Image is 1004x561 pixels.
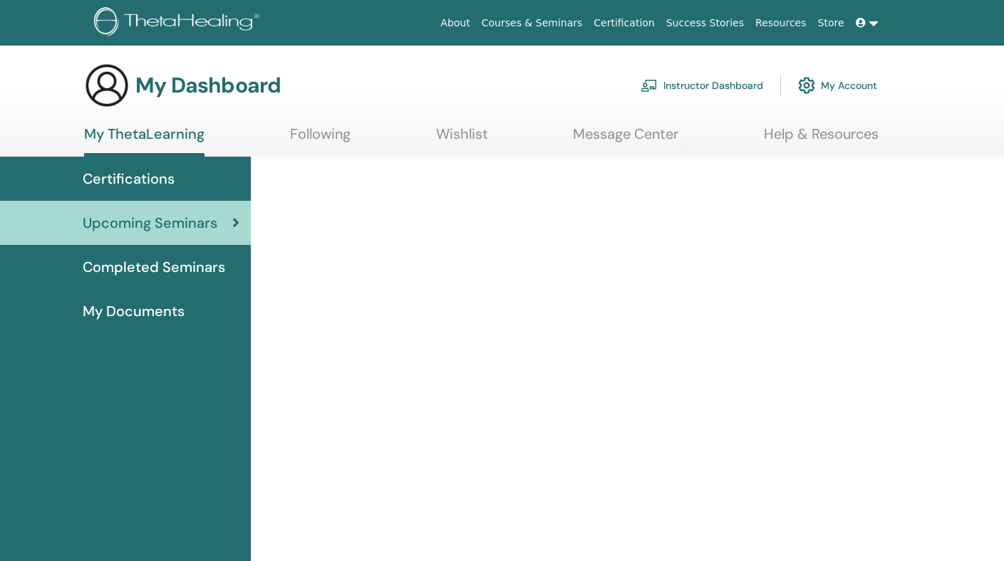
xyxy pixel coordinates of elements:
[94,7,264,39] img: logo.png
[84,125,205,157] a: My ThetaLearning
[661,10,750,36] a: Success Stories
[812,10,850,36] a: Store
[476,10,589,36] a: Courses & Seminars
[798,73,815,98] img: cog.svg
[135,73,281,98] h3: My Dashboard
[764,125,879,153] a: Help & Resources
[798,70,877,101] a: My Account
[573,125,678,153] a: Message Center
[84,63,130,108] img: generic-user-icon.jpg
[641,70,763,101] a: Instructor Dashboard
[588,10,660,36] a: Certification
[641,79,658,92] img: chalkboard-teacher.svg
[83,300,185,322] span: My Documents
[435,10,475,36] a: About
[83,256,225,278] span: Completed Seminars
[436,125,488,153] a: Wishlist
[750,10,812,36] a: Resources
[83,212,217,234] span: Upcoming Seminars
[290,125,351,153] a: Following
[83,168,175,189] span: Certifications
